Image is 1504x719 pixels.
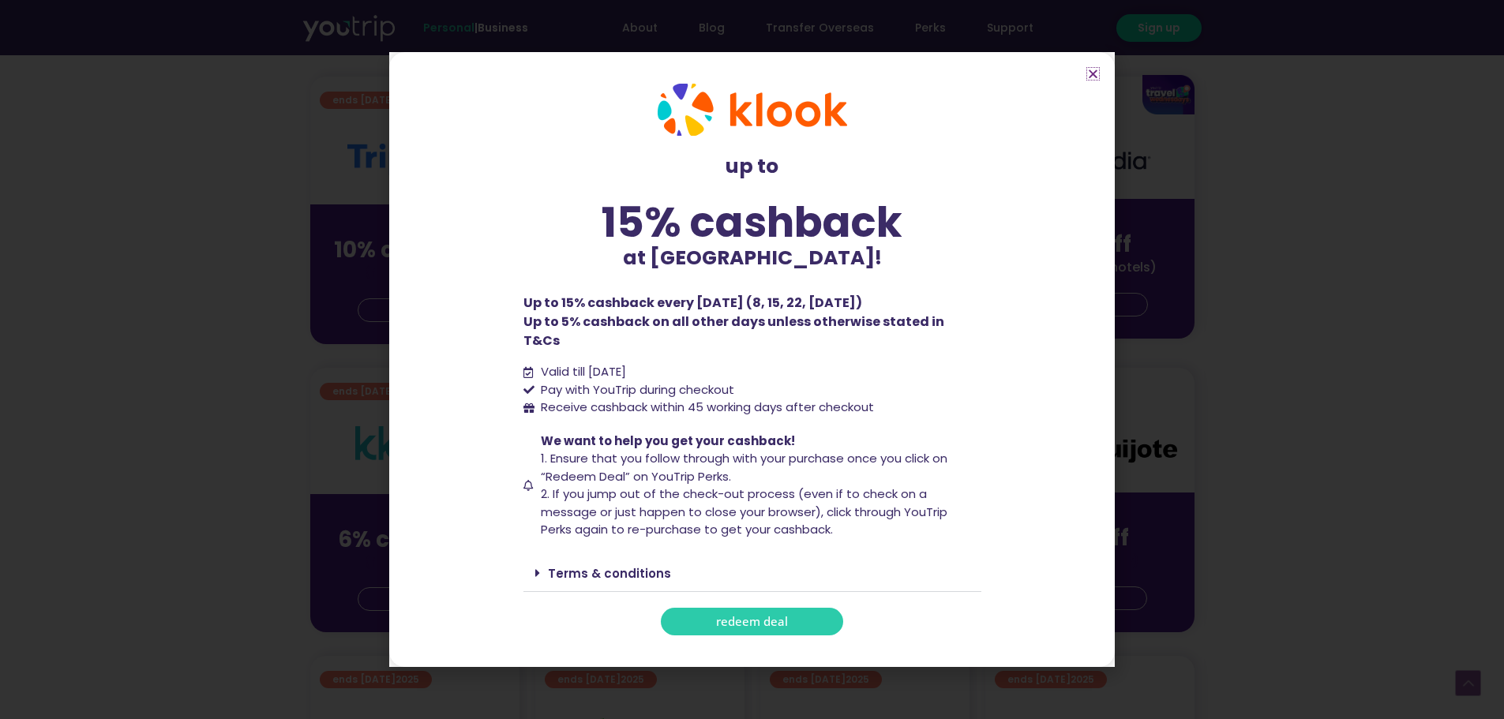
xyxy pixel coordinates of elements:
p: up to [523,152,981,182]
p: Up to 15% cashback every [DATE] (8, 15, 22, [DATE]) Up to 5% cashback on all other days unless ot... [523,294,981,350]
p: at [GEOGRAPHIC_DATA]! [523,243,981,273]
span: Receive cashback within 45 working days after checkout [537,399,874,417]
span: 2. If you jump out of the check-out process (even if to check on a message or just happen to clos... [541,485,947,537]
div: Terms & conditions [523,555,981,592]
a: redeem deal [661,608,843,635]
span: Valid till [DATE] [537,363,626,381]
a: Close [1087,68,1099,80]
div: 15% cashback [523,201,981,243]
span: We want to help you get your cashback! [541,433,795,449]
span: redeem deal [716,616,788,627]
span: Pay with YouTrip during checkout [537,381,734,399]
span: 1. Ensure that you follow through with your purchase once you click on “Redeem Deal” on YouTrip P... [541,450,947,485]
a: Terms & conditions [548,565,671,582]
